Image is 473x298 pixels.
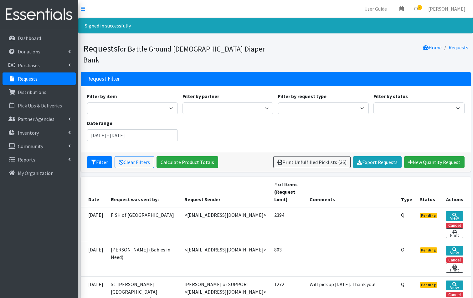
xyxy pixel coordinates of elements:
[83,44,265,64] small: for Battle Ground [DEMOGRAPHIC_DATA] Diaper Bank
[183,92,219,100] label: Filter by partner
[359,2,392,15] a: User Guide
[18,62,40,68] p: Purchases
[83,43,274,65] h1: Requests
[418,5,422,10] span: 7
[18,89,46,95] p: Distributions
[401,281,404,287] abbr: Quantity
[373,92,408,100] label: Filter by status
[3,167,76,179] a: My Organization
[3,113,76,125] a: Partner Agencies
[409,2,423,15] a: 7
[401,246,404,253] abbr: Quantity
[181,207,270,242] td: <[EMAIL_ADDRESS][DOMAIN_NAME]>
[87,92,117,100] label: Filter by item
[446,257,463,263] button: Cancel
[107,177,181,207] th: Request was sent by:
[420,213,438,218] span: Pending
[3,127,76,139] a: Inventory
[446,228,463,238] a: Print
[3,153,76,166] a: Reports
[446,292,463,297] button: Cancel
[181,177,270,207] th: Request Sender
[18,130,39,136] p: Inventory
[18,102,62,109] p: Pick Ups & Deliveries
[87,156,112,168] button: Filter
[278,92,326,100] label: Filter by request type
[3,59,76,72] a: Purchases
[181,242,270,277] td: <[EMAIL_ADDRESS][DOMAIN_NAME]>
[81,177,107,207] th: Date
[3,99,76,112] a: Pick Ups & Deliveries
[18,170,54,176] p: My Organization
[18,76,38,82] p: Requests
[18,143,43,149] p: Community
[157,156,218,168] a: Calculate Product Totals
[3,140,76,152] a: Community
[446,246,463,256] a: View
[401,212,404,218] abbr: Quantity
[270,177,306,207] th: # of Items (Request Limit)
[81,207,107,242] td: [DATE]
[442,177,470,207] th: Actions
[446,263,463,273] a: Print
[446,281,463,290] a: View
[3,72,76,85] a: Requests
[115,156,154,168] a: Clear Filters
[420,282,438,288] span: Pending
[420,247,438,253] span: Pending
[18,116,54,122] p: Partner Agencies
[423,44,442,51] a: Home
[87,129,178,141] input: January 1, 2011 - December 31, 2011
[449,44,468,51] a: Requests
[270,207,306,242] td: 2394
[3,45,76,58] a: Donations
[18,48,40,55] p: Donations
[404,156,465,168] a: New Quantity Request
[18,35,41,41] p: Dashboard
[3,86,76,98] a: Distributions
[397,177,416,207] th: Type
[446,223,463,228] button: Cancel
[270,242,306,277] td: 803
[353,156,402,168] a: Export Requests
[18,156,35,163] p: Reports
[273,156,351,168] a: Print Unfulfilled Picklists (36)
[107,207,181,242] td: FISH of [GEOGRAPHIC_DATA]
[423,2,470,15] a: [PERSON_NAME]
[416,177,442,207] th: Status
[3,4,76,25] img: HumanEssentials
[107,242,181,277] td: [PERSON_NAME] (Babies in Need)
[87,76,120,82] h3: Request Filter
[78,18,473,33] div: Signed in successfully.
[87,119,112,127] label: Date range
[306,177,397,207] th: Comments
[3,32,76,44] a: Dashboard
[446,211,463,221] a: View
[81,242,107,277] td: [DATE]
